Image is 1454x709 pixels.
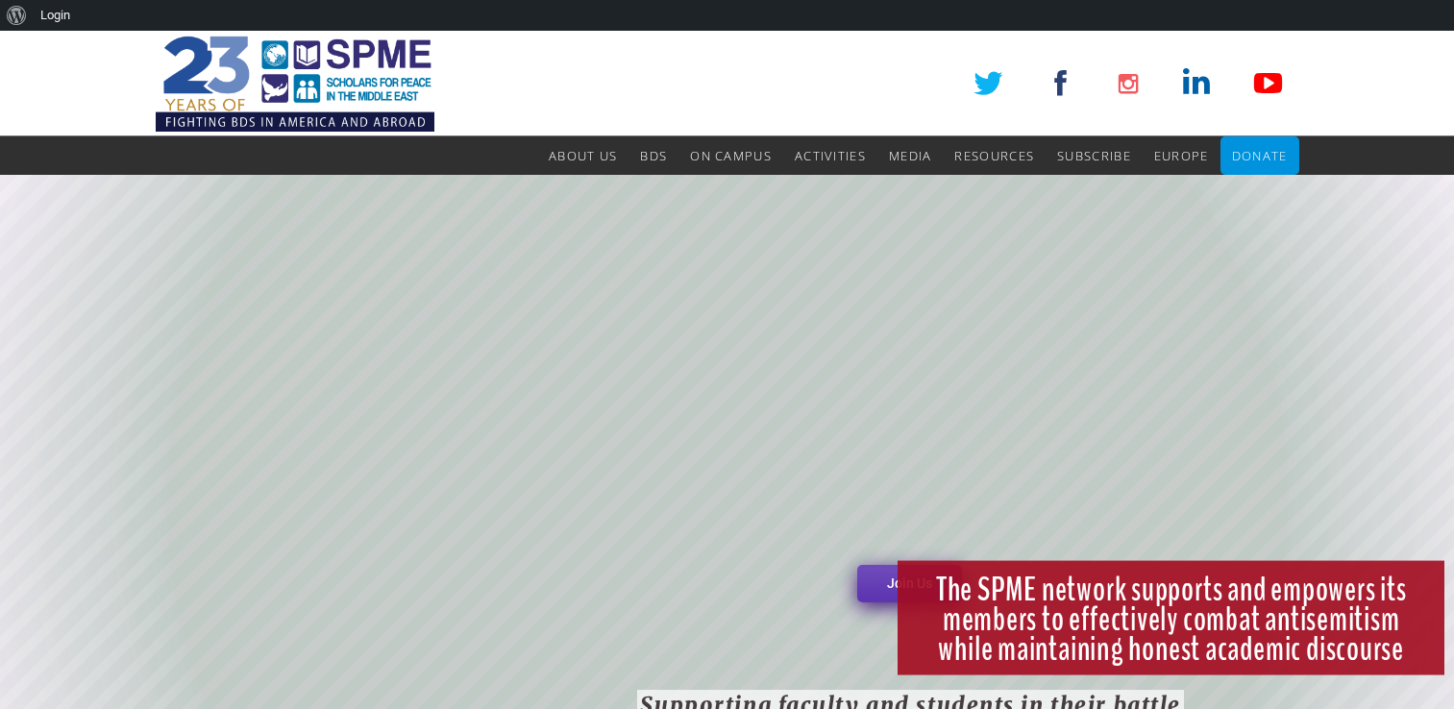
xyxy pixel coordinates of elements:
[690,136,772,175] a: On Campus
[857,565,962,602] a: Join Us
[1057,147,1131,164] span: Subscribe
[1232,147,1288,164] span: Donate
[156,31,434,136] img: SPME
[640,136,667,175] a: BDS
[640,147,667,164] span: BDS
[898,561,1444,675] rs-layer: The SPME network supports and empowers its members to effectively combat antisemitism while maint...
[549,147,617,164] span: About Us
[549,136,617,175] a: About Us
[795,147,866,164] span: Activities
[1232,136,1288,175] a: Donate
[954,147,1034,164] span: Resources
[889,147,932,164] span: Media
[690,147,772,164] span: On Campus
[795,136,866,175] a: Activities
[1057,136,1131,175] a: Subscribe
[1154,136,1209,175] a: Europe
[1154,147,1209,164] span: Europe
[954,136,1034,175] a: Resources
[889,136,932,175] a: Media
